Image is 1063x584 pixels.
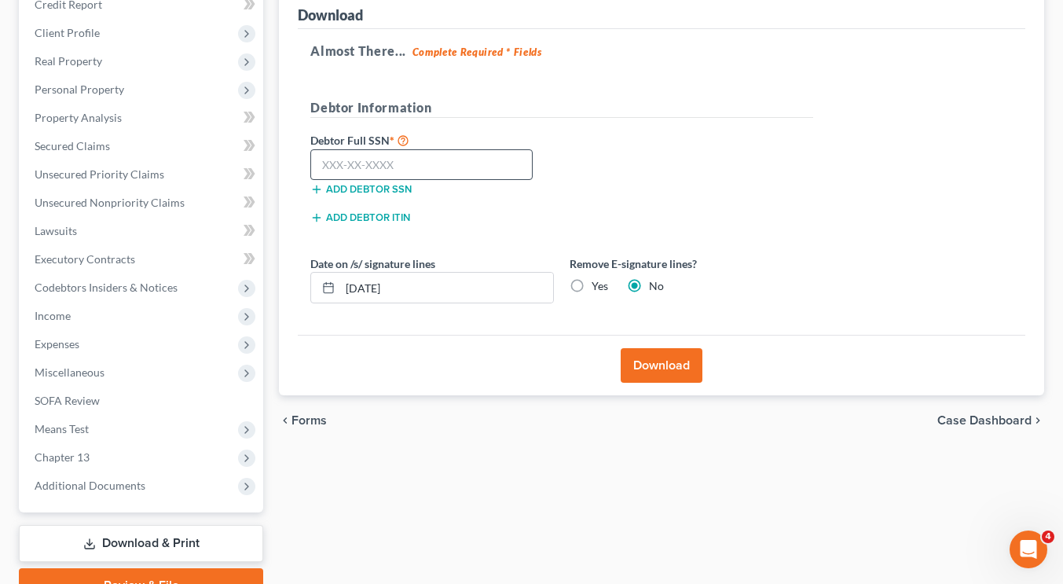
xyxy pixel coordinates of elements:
div: Download [298,6,363,24]
span: Client Profile [35,26,100,39]
span: Additional Documents [35,479,145,492]
a: Property Analysis [22,104,263,132]
h5: Debtor Information [310,98,813,118]
span: Case Dashboard [937,414,1032,427]
a: Case Dashboard chevron_right [937,414,1044,427]
a: Secured Claims [22,132,263,160]
label: Date on /s/ signature lines [310,255,435,272]
label: Debtor Full SSN [302,130,562,149]
button: chevron_left Forms [279,414,348,427]
span: Expenses [35,337,79,351]
button: Download [621,348,702,383]
span: Lawsuits [35,224,77,237]
span: Secured Claims [35,139,110,152]
input: MM/DD/YYYY [340,273,553,303]
span: Unsecured Priority Claims [35,167,164,181]
a: Lawsuits [22,217,263,245]
label: No [649,278,664,294]
a: Download & Print [19,525,263,562]
span: Property Analysis [35,111,122,124]
span: Executory Contracts [35,252,135,266]
i: chevron_left [279,414,291,427]
a: Executory Contracts [22,245,263,274]
iframe: Intercom live chat [1010,531,1047,568]
h5: Almost There... [310,42,1013,61]
span: Personal Property [35,83,124,96]
span: Unsecured Nonpriority Claims [35,196,185,209]
span: Real Property [35,54,102,68]
button: Add debtor ITIN [310,211,410,224]
a: Unsecured Priority Claims [22,160,263,189]
span: 4 [1042,531,1054,543]
input: XXX-XX-XXXX [310,149,533,181]
i: chevron_right [1032,414,1044,427]
span: Forms [291,414,327,427]
label: Remove E-signature lines? [570,255,813,272]
span: Codebtors Insiders & Notices [35,281,178,294]
a: SOFA Review [22,387,263,415]
span: Means Test [35,422,89,435]
span: SOFA Review [35,394,100,407]
span: Miscellaneous [35,365,104,379]
span: Income [35,309,71,322]
button: Add debtor SSN [310,183,412,196]
label: Yes [592,278,608,294]
strong: Complete Required * Fields [412,46,542,58]
span: Chapter 13 [35,450,90,464]
a: Unsecured Nonpriority Claims [22,189,263,217]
